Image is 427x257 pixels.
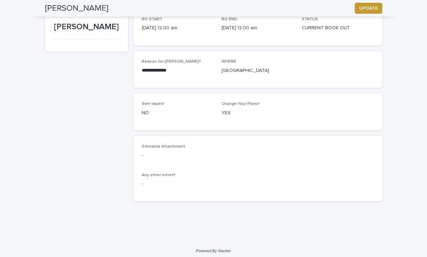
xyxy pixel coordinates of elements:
[222,102,260,106] span: Change Your Plans?
[142,144,185,149] span: Schedule Attachment
[196,249,231,253] a: Powered By Stacker
[302,17,318,21] span: STATUS
[359,5,378,12] span: UPDATE
[222,17,237,21] span: BO END
[142,180,374,188] p: -
[142,17,162,21] span: BO START
[142,173,175,177] span: Any other notes?
[142,109,214,117] p: NO
[142,152,214,159] p: -
[142,102,164,106] span: Self-tapes?
[222,60,236,64] span: WHERE
[45,3,108,13] h2: [PERSON_NAME]
[142,60,201,64] span: Reason for [PERSON_NAME]?
[142,24,214,32] p: [DATE] 12:00 am
[302,24,374,32] p: CURRENT BOOK OUT
[355,3,382,14] button: UPDATE
[222,109,293,117] p: YES
[53,22,120,32] p: [PERSON_NAME]
[222,67,293,74] p: [GEOGRAPHIC_DATA]
[222,24,293,32] p: [DATE] 12:00 am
